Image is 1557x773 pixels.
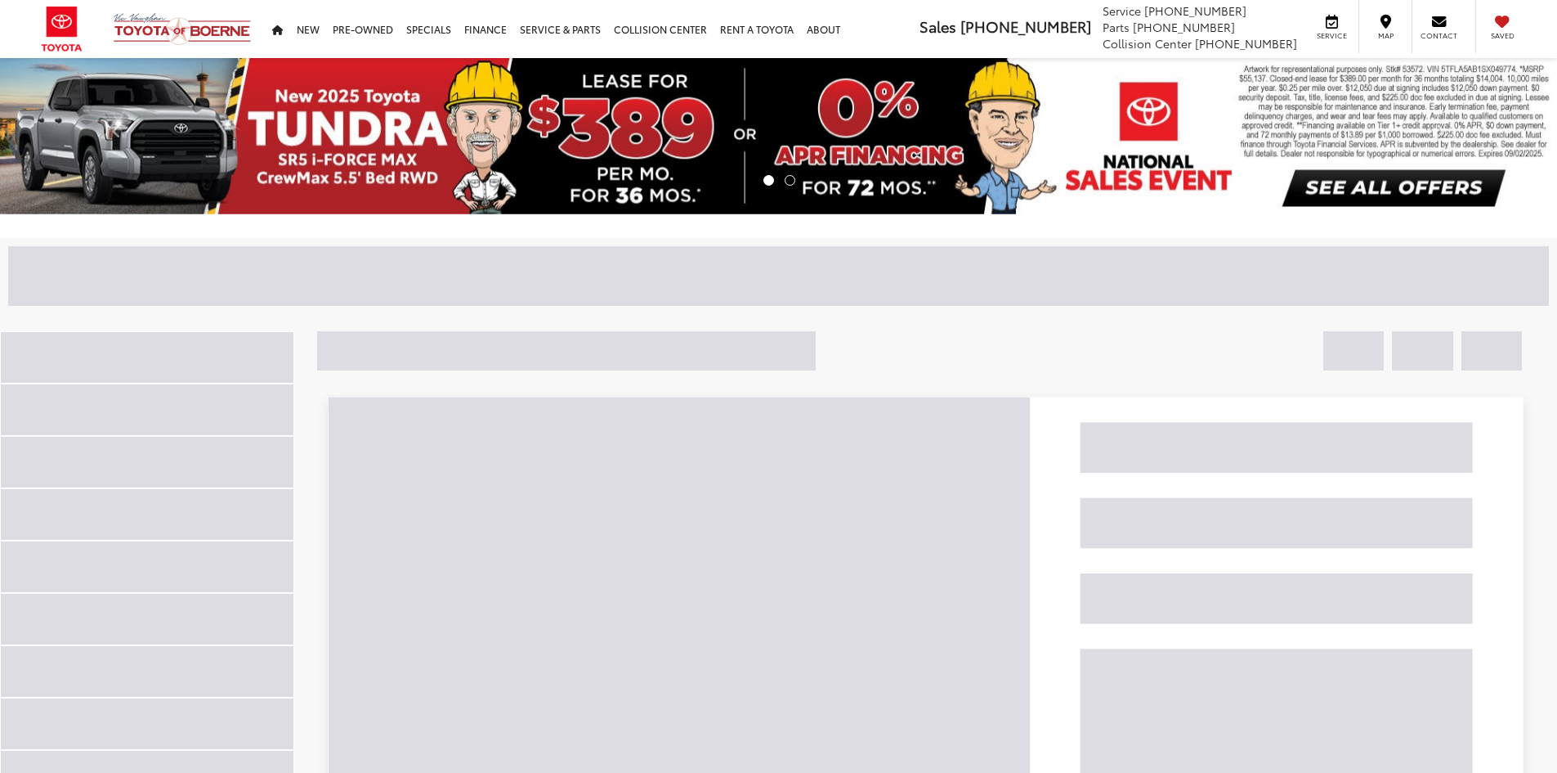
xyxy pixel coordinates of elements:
[1103,35,1192,52] span: Collision Center
[1133,19,1235,35] span: [PHONE_NUMBER]
[113,12,252,46] img: Vic Vaughan Toyota of Boerne
[919,16,956,37] span: Sales
[1195,35,1297,52] span: [PHONE_NUMBER]
[960,16,1091,37] span: [PHONE_NUMBER]
[1313,30,1350,41] span: Service
[1103,19,1130,35] span: Parts
[1484,30,1520,41] span: Saved
[1144,2,1246,19] span: [PHONE_NUMBER]
[1367,30,1403,41] span: Map
[1421,30,1457,41] span: Contact
[1103,2,1141,19] span: Service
